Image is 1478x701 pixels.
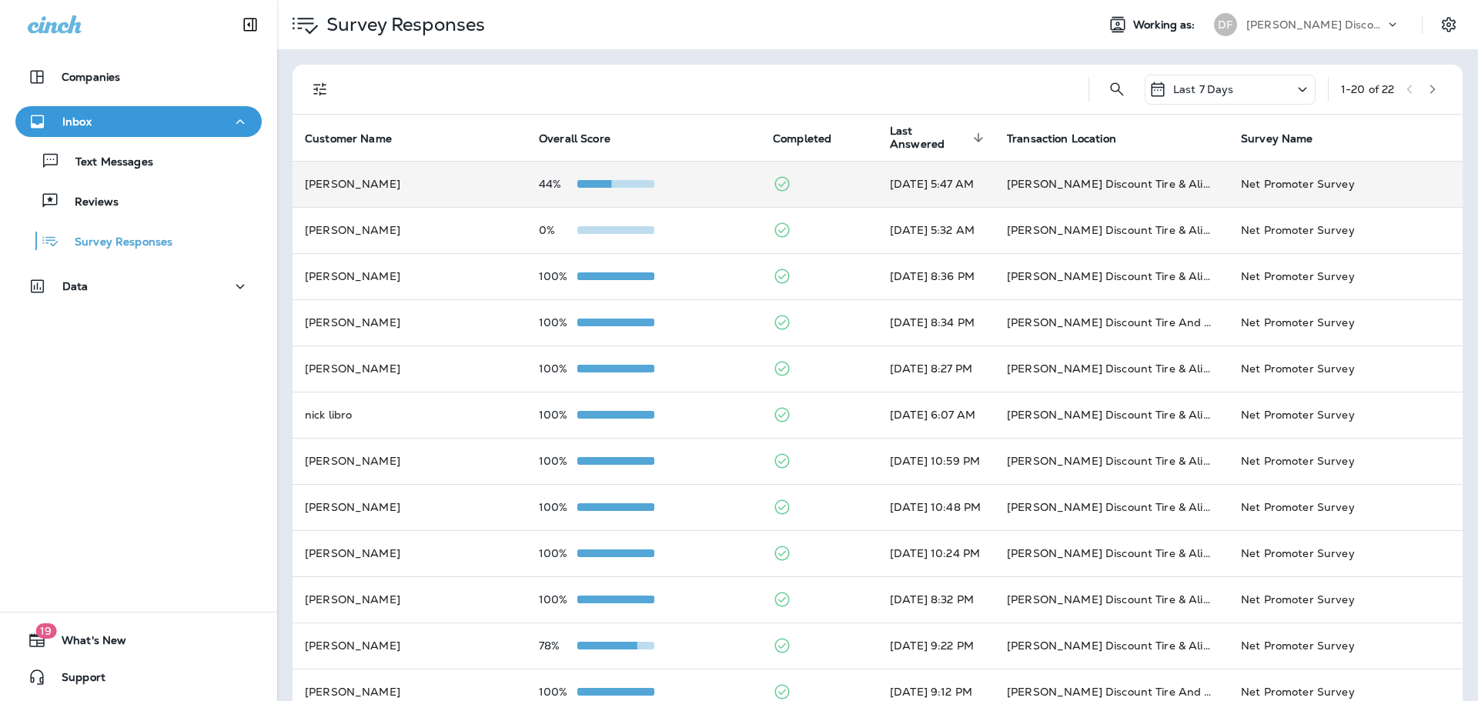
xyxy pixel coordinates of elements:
td: nick libro [293,392,527,438]
button: Search Survey Responses [1102,74,1132,105]
td: [PERSON_NAME] Discount Tire & Alignment [PERSON_NAME] ([STREET_ADDRESS]) [995,161,1229,207]
td: Net Promoter Survey [1229,299,1463,345]
p: 100% [539,547,577,559]
p: Reviews [59,195,119,210]
td: [DATE] 5:47 AM [878,161,995,207]
td: [PERSON_NAME] [293,345,527,392]
td: [DATE] 8:27 PM [878,345,995,392]
td: [PERSON_NAME] [293,438,527,484]
td: [PERSON_NAME] Discount Tire & Alignment [GEOGRAPHIC_DATA] ([STREET_ADDRESS]) [995,530,1229,576]
td: Net Promoter Survey [1229,623,1463,669]
p: Inbox [62,115,92,128]
td: [PERSON_NAME] Discount Tire And Alignment - [GEOGRAPHIC_DATA] ([STREET_ADDRESS]) [995,299,1229,345]
td: [PERSON_NAME] [293,576,527,623]
p: Survey Responses [59,235,172,250]
td: [DATE] 6:07 AM [878,392,995,438]
td: [PERSON_NAME] Discount Tire & Alignment - Damariscotta (5 [PERSON_NAME] Plz,) [995,438,1229,484]
td: Net Promoter Survey [1229,345,1463,392]
td: Net Promoter Survey [1229,207,1463,253]
p: 100% [539,409,577,421]
td: [DATE] 8:34 PM [878,299,995,345]
p: 100% [539,270,577,282]
p: 100% [539,501,577,513]
span: Customer Name [305,132,392,145]
span: Support [46,671,105,689]
td: [PERSON_NAME] [293,161,527,207]
span: Completed [773,132,851,145]
td: Net Promoter Survey [1229,392,1463,438]
td: [DATE] 5:32 AM [878,207,995,253]
span: Survey Name [1241,132,1313,145]
p: 100% [539,455,577,467]
p: 44% [539,178,577,190]
td: [DATE] 9:22 PM [878,623,995,669]
button: Text Messages [15,145,262,177]
td: Net Promoter Survey [1229,161,1463,207]
td: [PERSON_NAME] [293,253,527,299]
button: Filters [305,74,336,105]
td: [PERSON_NAME] Discount Tire & Alignment - Damariscotta (5 [PERSON_NAME] Plz,) [995,392,1229,438]
span: Transaction Location [1007,132,1116,145]
p: 100% [539,362,577,375]
p: Last 7 Days [1173,83,1234,95]
p: Data [62,280,89,292]
p: Text Messages [60,155,153,170]
button: Companies [15,62,262,92]
p: 78% [539,639,577,652]
button: Support [15,662,262,693]
button: Inbox [15,106,262,137]
button: Survey Responses [15,225,262,257]
p: 100% [539,316,577,329]
p: [PERSON_NAME] Discount Tire & Alignment [1246,18,1385,31]
td: [PERSON_NAME] [293,530,527,576]
div: 1 - 20 of 22 [1341,83,1394,95]
td: [DATE] 8:32 PM [878,576,995,623]
p: Companies [62,71,120,83]
p: Survey Responses [320,13,485,36]
span: Overall Score [539,132,610,145]
td: [PERSON_NAME] [293,484,527,530]
td: [PERSON_NAME] Discount Tire & Alignment - Damariscotta (5 [PERSON_NAME] Plz,) [995,253,1229,299]
td: Net Promoter Survey [1229,253,1463,299]
td: [PERSON_NAME] Discount Tire & Alignment- [GEOGRAPHIC_DATA] ([STREET_ADDRESS]) [995,207,1229,253]
span: 19 [35,623,56,639]
p: 0% [539,224,577,236]
span: What's New [46,634,126,653]
td: [PERSON_NAME] [293,207,527,253]
span: Last Answered [890,125,968,151]
button: Settings [1435,11,1463,38]
td: [DATE] 10:24 PM [878,530,995,576]
button: 19What's New [15,625,262,656]
td: [PERSON_NAME] [293,299,527,345]
td: [PERSON_NAME] Discount Tire & Alignment [PERSON_NAME] ([STREET_ADDRESS]) [995,484,1229,530]
td: [PERSON_NAME] Discount Tire & Alignment [GEOGRAPHIC_DATA] ([STREET_ADDRESS]) [995,623,1229,669]
td: [PERSON_NAME] Discount Tire & Alignment [GEOGRAPHIC_DATA] ([STREET_ADDRESS]) [995,345,1229,392]
span: Overall Score [539,132,630,145]
span: Survey Name [1241,132,1333,145]
p: 100% [539,593,577,606]
button: Data [15,271,262,302]
div: DF [1214,13,1237,36]
button: Reviews [15,185,262,217]
td: Net Promoter Survey [1229,438,1463,484]
span: Last Answered [890,125,988,151]
td: [DATE] 10:59 PM [878,438,995,484]
td: Net Promoter Survey [1229,530,1463,576]
td: [PERSON_NAME] Discount Tire & Alignment [GEOGRAPHIC_DATA] ([STREET_ADDRESS]) [995,576,1229,623]
p: 100% [539,686,577,698]
td: Net Promoter Survey [1229,484,1463,530]
span: Working as: [1133,18,1199,32]
td: Net Promoter Survey [1229,576,1463,623]
span: Customer Name [305,132,412,145]
button: Collapse Sidebar [229,9,272,40]
span: Completed [773,132,831,145]
td: [PERSON_NAME] [293,623,527,669]
span: Transaction Location [1007,132,1136,145]
td: [DATE] 10:48 PM [878,484,995,530]
td: [DATE] 8:36 PM [878,253,995,299]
